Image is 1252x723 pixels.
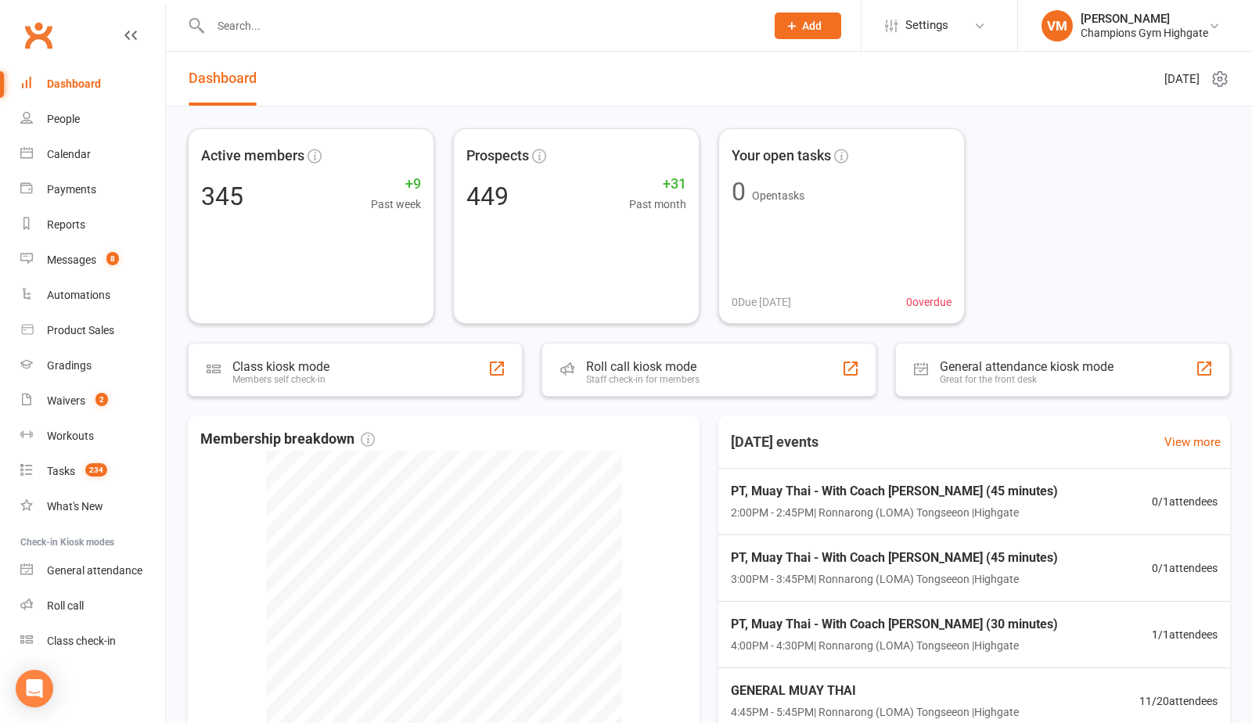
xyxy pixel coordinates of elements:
span: 8 [106,252,119,265]
div: Product Sales [47,324,114,336]
span: Your open tasks [732,145,831,167]
a: Product Sales [20,313,165,348]
a: View more [1164,433,1221,451]
a: People [20,102,165,137]
a: Workouts [20,419,165,454]
a: Calendar [20,137,165,172]
div: Reports [47,218,85,231]
input: Search... [206,15,754,37]
a: Dashboard [189,52,257,106]
div: General attendance kiosk mode [940,359,1113,374]
div: Automations [47,289,110,301]
a: General attendance kiosk mode [20,553,165,588]
div: Roll call kiosk mode [586,359,700,374]
div: Champions Gym Highgate [1081,26,1208,40]
span: 0 Due [DATE] [732,293,791,311]
span: 2:00PM - 2:45PM | Ronnarong (LOMA) Tongseeon | Highgate [731,504,1058,521]
span: 0 / 1 attendees [1152,559,1218,577]
a: Dashboard [20,67,165,102]
span: 4:45PM - 5:45PM | Ronnarong (LOMA) Tongseeon | Highgate [731,703,1019,721]
span: 0 / 1 attendees [1152,493,1218,510]
div: Dashboard [47,77,101,90]
span: GENERAL MUAY THAI [731,681,1019,701]
a: Roll call [20,588,165,624]
span: PT, Muay Thai - With Coach [PERSON_NAME] (30 minutes) [731,614,1058,635]
a: Clubworx [19,16,58,55]
a: Messages 8 [20,243,165,278]
button: Add [775,13,841,39]
div: What's New [47,500,103,513]
div: 449 [466,184,509,209]
div: Calendar [47,148,91,160]
span: [DATE] [1164,70,1200,88]
span: +31 [629,173,686,196]
div: General attendance [47,564,142,577]
div: Waivers [47,394,85,407]
div: Tasks [47,465,75,477]
span: Past month [629,196,686,213]
div: Staff check-in for members [586,374,700,385]
span: 0 overdue [906,293,952,311]
span: PT, Muay Thai - With Coach [PERSON_NAME] (45 minutes) [731,481,1058,502]
a: Payments [20,172,165,207]
div: Members self check-in [232,374,329,385]
div: Class check-in [47,635,116,647]
span: Active members [201,145,304,167]
div: Roll call [47,599,84,612]
div: People [47,113,80,125]
div: Open Intercom Messenger [16,670,53,707]
span: Membership breakdown [200,428,375,451]
div: Great for the front desk [940,374,1113,385]
span: +9 [371,173,421,196]
span: Settings [905,8,948,43]
span: 234 [85,463,107,477]
span: 2 [95,393,108,406]
span: PT, Muay Thai - With Coach [PERSON_NAME] (45 minutes) [731,548,1058,568]
h3: [DATE] events [718,428,831,456]
a: What's New [20,489,165,524]
span: 1 / 1 attendees [1152,626,1218,643]
div: Class kiosk mode [232,359,329,374]
span: Add [802,20,822,32]
div: [PERSON_NAME] [1081,12,1208,26]
a: Reports [20,207,165,243]
a: Class kiosk mode [20,624,165,659]
a: Automations [20,278,165,313]
a: Waivers 2 [20,383,165,419]
div: Gradings [47,359,92,372]
a: Gradings [20,348,165,383]
span: 4:00PM - 4:30PM | Ronnarong (LOMA) Tongseeon | Highgate [731,637,1058,654]
div: Payments [47,183,96,196]
div: 345 [201,184,243,209]
div: VM [1042,10,1073,41]
span: 11 / 20 attendees [1139,692,1218,710]
span: 3:00PM - 3:45PM | Ronnarong (LOMA) Tongseeon | Highgate [731,570,1058,588]
a: Tasks 234 [20,454,165,489]
span: Past week [371,196,421,213]
div: 0 [732,179,746,204]
span: Prospects [466,145,529,167]
span: Open tasks [752,189,804,202]
div: Workouts [47,430,94,442]
div: Messages [47,254,96,266]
